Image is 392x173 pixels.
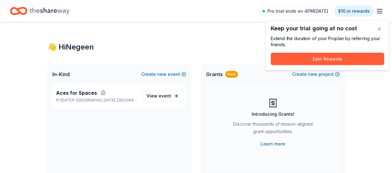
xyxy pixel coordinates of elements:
[47,42,345,52] div: 👋 Hi Negeen
[267,7,328,15] span: Pro trial ends on 4PM[DATE]
[308,71,317,78] span: new
[56,89,97,97] span: Aces for Spaces
[143,90,183,102] a: View event
[52,71,70,78] span: In-Kind
[292,71,340,78] button: Createnewproject
[271,25,384,32] div: Keep your trial going at no cost
[157,71,166,78] span: new
[231,120,315,138] div: Discover thousands of mission-aligned grant opportunities.
[147,92,171,100] span: View
[10,4,69,18] a: Home
[141,71,186,78] button: Createnewevent
[225,71,238,78] div: New
[159,93,171,98] span: event
[259,6,332,16] a: Pro trial ends on 4PM[DATE]
[206,71,223,78] span: Grants
[76,98,137,103] span: [GEOGRAPHIC_DATA], [GEOGRAPHIC_DATA]
[271,35,384,48] div: Extend the duration of your Pro plan by referring your friends.
[334,6,373,17] a: $10 in rewards
[271,53,384,65] button: Earn Rewards
[261,140,285,148] a: Learn more
[252,110,294,118] div: Introducing Grants!
[56,98,138,103] p: [DATE] •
